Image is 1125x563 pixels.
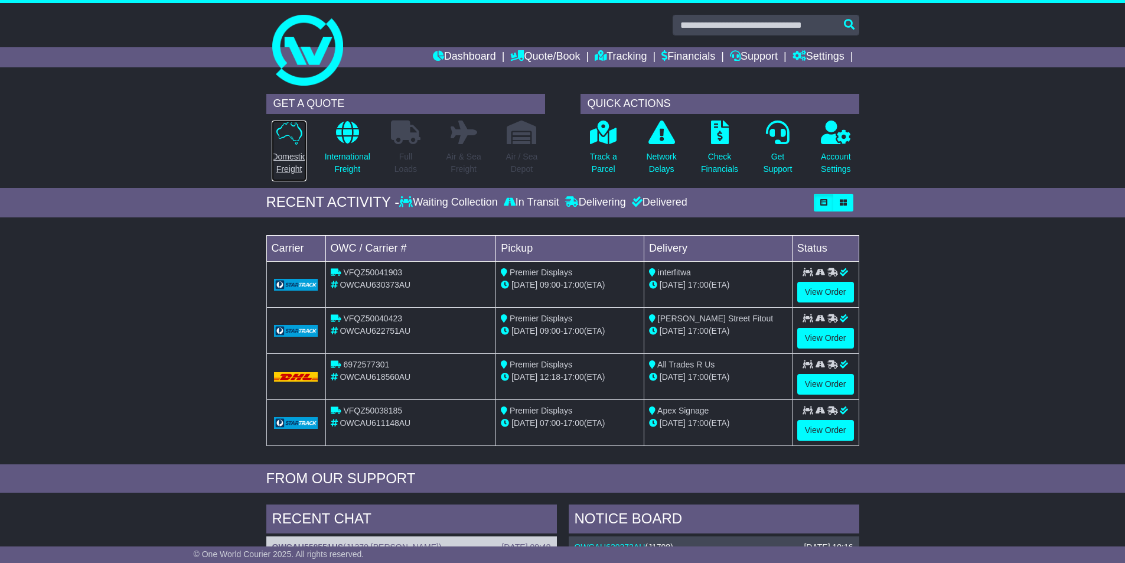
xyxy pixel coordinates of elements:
[324,120,371,182] a: InternationalFreight
[511,280,537,289] span: [DATE]
[563,418,584,428] span: 17:00
[501,417,639,429] div: - (ETA)
[266,194,400,211] div: RECENT ACTIVITY -
[540,326,560,336] span: 09:00
[343,268,402,277] span: VFQZ50041903
[660,326,686,336] span: [DATE]
[730,47,778,67] a: Support
[575,542,853,552] div: ( )
[804,542,853,552] div: [DATE] 10:16
[581,94,859,114] div: QUICK ACTIONS
[340,372,410,382] span: OWCAU618560AU
[660,418,686,428] span: [DATE]
[343,406,402,415] span: VFQZ50038185
[688,326,709,336] span: 17:00
[274,279,318,291] img: GetCarrierServiceLogo
[595,47,647,67] a: Tracking
[274,417,318,429] img: GetCarrierServiceLogo
[511,326,537,336] span: [DATE]
[569,505,859,536] div: NOTICE BOARD
[510,406,572,415] span: Premier Displays
[649,325,787,337] div: (ETA)
[645,120,677,182] a: NetworkDelays
[433,47,496,67] a: Dashboard
[563,326,584,336] span: 17:00
[540,372,560,382] span: 12:18
[563,372,584,382] span: 17:00
[501,325,639,337] div: - (ETA)
[510,360,572,369] span: Premier Displays
[511,418,537,428] span: [DATE]
[688,280,709,289] span: 17:00
[496,235,644,261] td: Pickup
[266,94,545,114] div: GET A QUOTE
[661,47,715,67] a: Financials
[688,372,709,382] span: 17:00
[657,360,715,369] span: All Trades R Us
[657,406,709,415] span: Apex Signage
[266,235,325,261] td: Carrier
[501,196,562,209] div: In Transit
[501,542,550,552] div: [DATE] 09:49
[340,280,410,289] span: OWCAU630373AU
[271,120,306,182] a: DomesticFreight
[510,268,572,277] span: Premier Displays
[562,196,629,209] div: Delivering
[763,151,792,175] p: Get Support
[658,314,773,323] span: [PERSON_NAME] Street Fitout
[391,151,420,175] p: Full Loads
[510,314,572,323] span: Premier Displays
[649,417,787,429] div: (ETA)
[266,470,859,487] div: FROM OUR SUPPORT
[343,314,402,323] span: VFQZ50040423
[629,196,687,209] div: Delivered
[821,151,851,175] p: Account Settings
[274,325,318,337] img: GetCarrierServiceLogo
[340,418,410,428] span: OWCAU611148AU
[820,120,852,182] a: AccountSettings
[346,542,439,552] span: J1379 [PERSON_NAME]
[501,371,639,383] div: - (ETA)
[590,151,617,175] p: Track a Parcel
[660,280,686,289] span: [DATE]
[343,360,389,369] span: 6972577301
[266,505,557,536] div: RECENT CHAT
[399,196,500,209] div: Waiting Collection
[511,372,537,382] span: [DATE]
[506,151,538,175] p: Air / Sea Depot
[688,418,709,428] span: 17:00
[272,151,306,175] p: Domestic Freight
[272,542,551,552] div: ( )
[325,151,370,175] p: International Freight
[646,151,676,175] p: Network Delays
[575,542,645,552] a: OWCAU630373AU
[589,120,618,182] a: Track aParcel
[660,372,686,382] span: [DATE]
[648,542,670,552] span: J1708
[649,371,787,383] div: (ETA)
[701,151,738,175] p: Check Financials
[649,279,787,291] div: (ETA)
[797,282,854,302] a: View Order
[792,235,859,261] td: Status
[446,151,481,175] p: Air & Sea Freight
[797,374,854,395] a: View Order
[700,120,739,182] a: CheckFinancials
[540,280,560,289] span: 09:00
[325,235,496,261] td: OWC / Carrier #
[194,549,364,559] span: © One World Courier 2025. All rights reserved.
[793,47,844,67] a: Settings
[501,279,639,291] div: - (ETA)
[272,542,344,552] a: OWCAU558551US
[797,328,854,349] a: View Order
[563,280,584,289] span: 17:00
[510,47,580,67] a: Quote/Book
[274,372,318,382] img: DHL.png
[340,326,410,336] span: OWCAU622751AU
[797,420,854,441] a: View Order
[762,120,793,182] a: GetSupport
[540,418,560,428] span: 07:00
[644,235,792,261] td: Delivery
[658,268,691,277] span: interfitwa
